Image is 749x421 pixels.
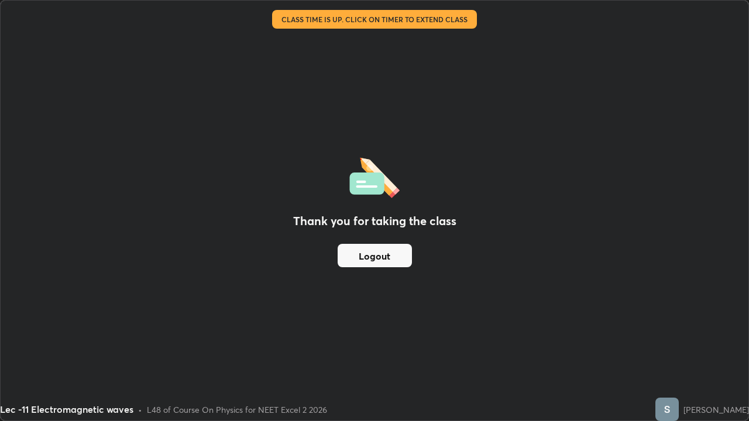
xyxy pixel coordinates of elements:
h2: Thank you for taking the class [293,212,456,230]
div: L48 of Course On Physics for NEET Excel 2 2026 [147,403,327,416]
button: Logout [338,244,412,267]
img: offlineFeedback.1438e8b3.svg [349,154,400,198]
div: [PERSON_NAME] [683,403,749,416]
div: • [138,403,142,416]
img: 25b204f45ac4445a96ad82fdfa2bbc62.56875823_3 [655,398,679,421]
